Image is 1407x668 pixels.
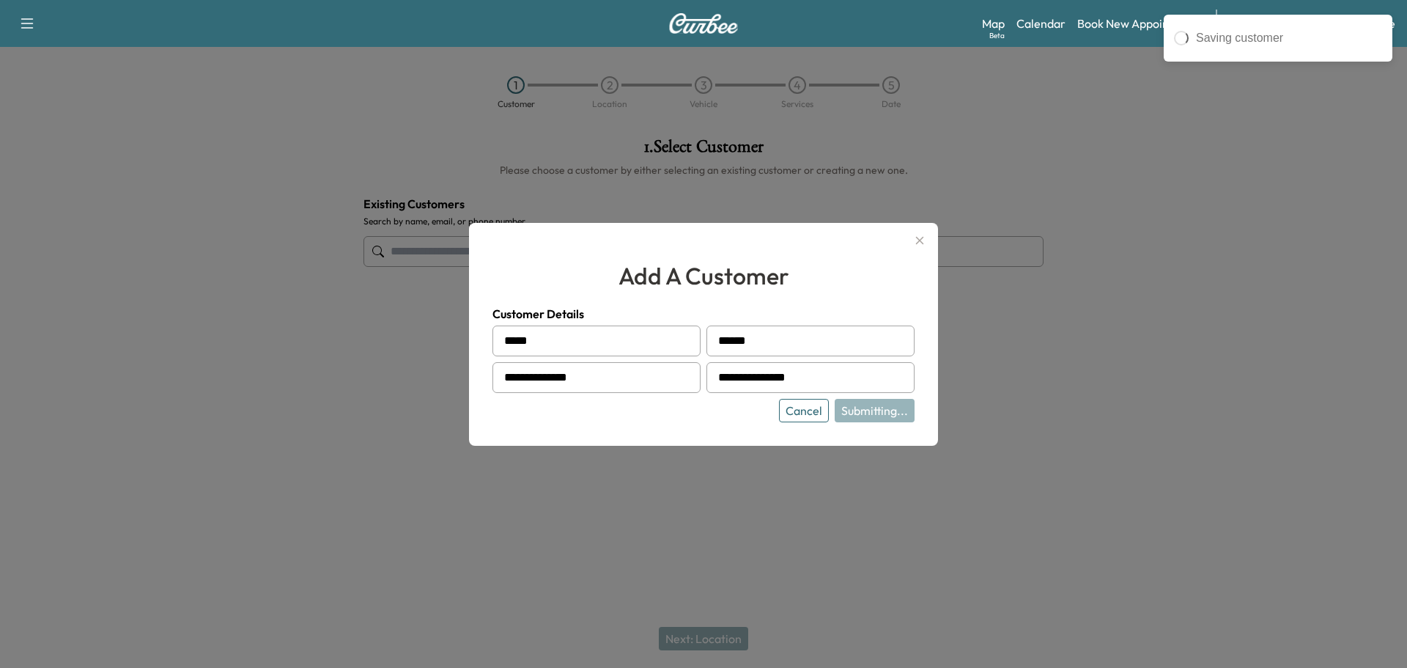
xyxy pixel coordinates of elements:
[668,13,739,34] img: Curbee Logo
[982,15,1005,32] a: MapBeta
[1077,15,1201,32] a: Book New Appointment
[989,30,1005,41] div: Beta
[1196,29,1382,47] div: Saving customer
[492,305,915,323] h4: Customer Details
[492,258,915,293] h2: add a customer
[1016,15,1066,32] a: Calendar
[779,399,829,422] button: Cancel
